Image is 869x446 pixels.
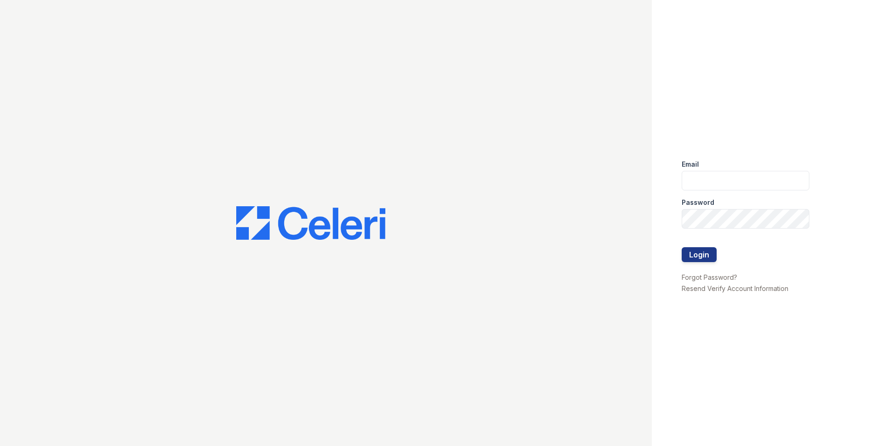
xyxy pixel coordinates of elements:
[682,247,717,262] button: Login
[236,206,385,240] img: CE_Logo_Blue-a8612792a0a2168367f1c8372b55b34899dd931a85d93a1a3d3e32e68fde9ad4.png
[682,273,737,281] a: Forgot Password?
[682,160,699,169] label: Email
[682,284,788,292] a: Resend Verify Account Information
[682,198,714,207] label: Password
